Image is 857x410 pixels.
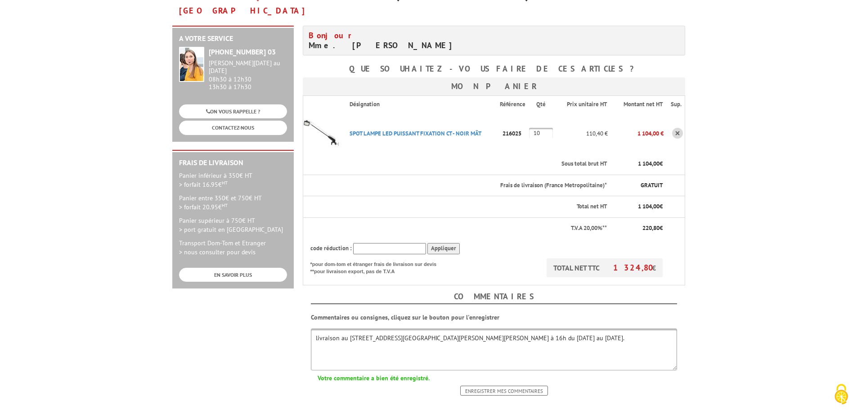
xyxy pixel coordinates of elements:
span: > port gratuit en [GEOGRAPHIC_DATA] [179,225,283,234]
span: 1 324,80 [613,262,652,273]
p: Montant net HT [615,100,663,109]
div: [PERSON_NAME][DATE] au [DATE] [209,59,287,75]
img: SPOT LAMPE LED PUISSANT FIXATION CT - NOIR MâT [303,115,339,151]
b: Que souhaitez-vous faire de ces articles ? [349,63,638,74]
p: Total net HT [310,203,607,211]
h2: A votre service [179,35,287,43]
p: Transport Dom-Tom et Etranger [179,239,287,257]
span: code réduction : [310,244,352,252]
p: *pour dom-tom et étranger frais de livraison sur devis **pour livraison export, pas de T.V.A [310,258,445,275]
span: 220,80 [642,224,660,232]
span: > forfait 16.95€ [179,180,228,189]
p: € [615,224,663,233]
input: Appliquer [427,243,460,254]
img: Cookies (fenêtre modale) [830,383,853,405]
th: Qté [529,96,555,113]
img: widget-service.jpg [179,47,204,82]
strong: [PHONE_NUMBER] 03 [209,47,276,56]
th: Sous total brut HT [342,153,608,175]
p: Panier supérieur à 750€ HT [179,216,287,234]
p: Frais de livraison (France Metropolitaine)* [350,181,607,190]
p: 110,40 € [555,126,608,141]
div: 08h30 à 12h30 13h30 à 17h30 [209,59,287,90]
p: Panier inférieur à 350€ HT [179,171,287,189]
a: ON VOUS RAPPELLE ? [179,104,287,118]
th: Désignation [342,96,500,113]
h3: Mon panier [303,77,685,95]
h4: Mme. [PERSON_NAME] [309,31,487,50]
input: Enregistrer mes commentaires [460,386,548,396]
span: 1 104,00 [638,160,660,167]
h4: Commentaires [311,290,677,304]
span: > forfait 20.95€ [179,203,228,211]
p: T.V.A 20,00%** [310,224,607,233]
sup: HT [222,180,228,186]
h2: Frais de Livraison [179,159,287,167]
th: Sup. [664,96,685,113]
span: Bonjour [309,30,356,41]
p: 216025 [500,126,529,141]
p: € [615,160,663,168]
p: € [615,203,663,211]
span: > nous consulter pour devis [179,248,256,256]
span: GRATUIT [641,181,663,189]
a: EN SAVOIR PLUS [179,268,287,282]
b: Votre commentaire a bien été enregistré. [318,374,430,382]
a: SPOT LAMPE LED PUISSANT FIXATION CT - NOIR MâT [350,130,481,137]
sup: HT [222,202,228,208]
b: Commentaires ou consignes, cliquez sur le bouton pour l'enregistrer [311,313,499,321]
p: Panier entre 350€ et 750€ HT [179,194,287,212]
span: 1 104,00 [638,203,660,210]
p: TOTAL NET TTC € [547,258,663,277]
p: Référence [500,100,528,109]
button: Cookies (fenêtre modale) [826,379,857,410]
p: 1 104,00 € [608,126,664,141]
a: CONTACTEZ-NOUS [179,121,287,135]
textarea: livraison au [STREET_ADDRESS][GEOGRAPHIC_DATA][PERSON_NAME][PERSON_NAME] à 16h du [DATE] au [DATE]. [311,329,677,370]
p: Prix unitaire HT [562,100,607,109]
